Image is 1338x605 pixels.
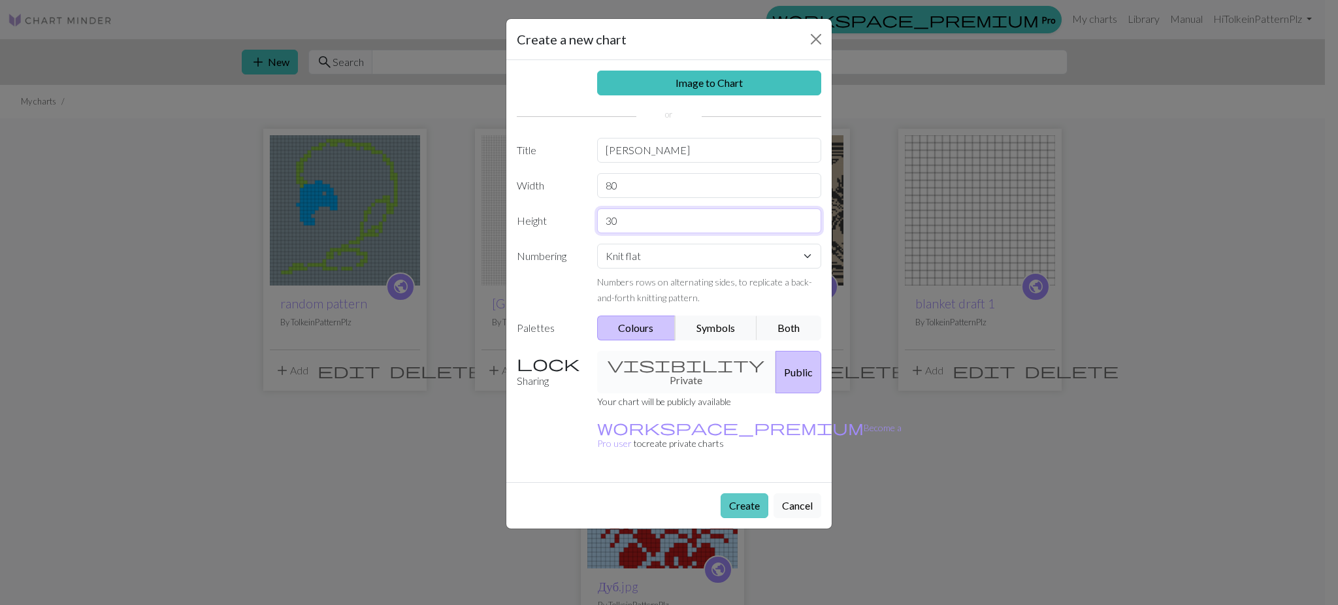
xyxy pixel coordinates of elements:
[509,173,589,198] label: Width
[509,316,589,340] label: Palettes
[775,351,821,393] button: Public
[509,208,589,233] label: Height
[597,418,864,436] span: workspace_premium
[597,422,902,449] small: to create private charts
[774,493,821,518] button: Cancel
[597,396,731,407] small: Your chart will be publicly available
[509,244,589,305] label: Numbering
[675,316,757,340] button: Symbols
[597,276,812,303] small: Numbers rows on alternating sides, to replicate a back-and-forth knitting pattern.
[597,316,676,340] button: Colours
[509,138,589,163] label: Title
[597,422,902,449] a: Become a Pro user
[721,493,768,518] button: Create
[757,316,822,340] button: Both
[806,29,826,50] button: Close
[597,71,822,95] a: Image to Chart
[509,351,589,393] label: Sharing
[517,29,627,49] h5: Create a new chart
